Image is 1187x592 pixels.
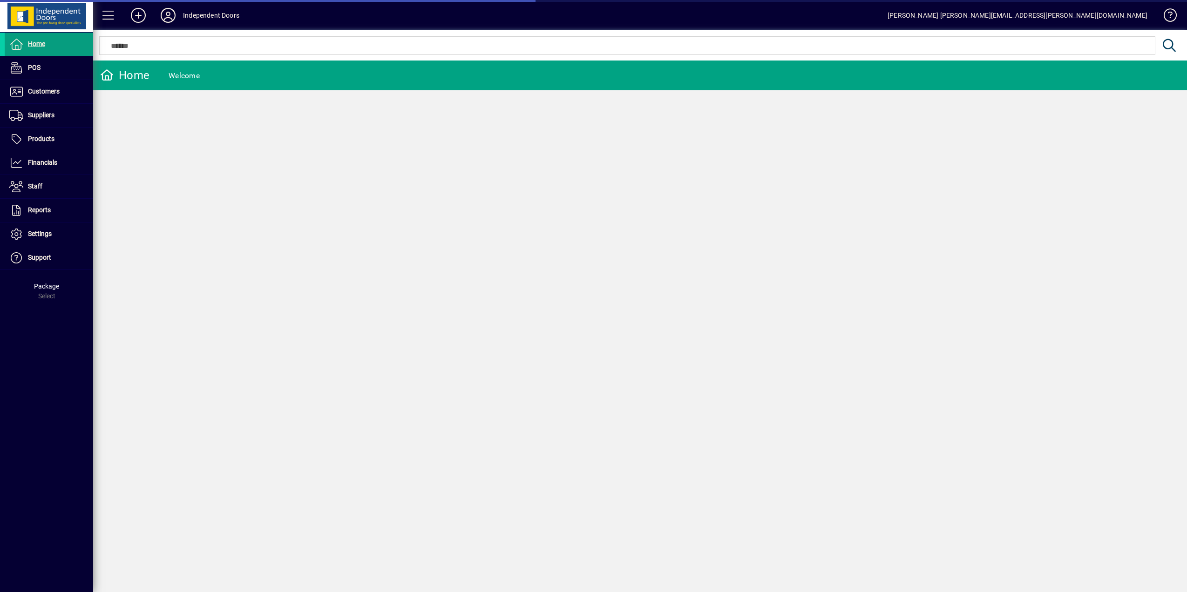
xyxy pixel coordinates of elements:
span: Support [28,254,51,261]
span: Settings [28,230,52,237]
span: Suppliers [28,111,54,119]
a: POS [5,56,93,80]
a: Support [5,246,93,269]
a: Settings [5,222,93,246]
span: Staff [28,182,42,190]
span: Package [34,283,59,290]
span: Reports [28,206,51,214]
span: Customers [28,87,60,95]
span: Home [28,40,45,47]
button: Add [123,7,153,24]
div: Independent Doors [183,8,239,23]
div: Welcome [169,68,200,83]
div: Home [100,68,149,83]
span: Products [28,135,54,142]
a: Knowledge Base [1157,2,1175,32]
a: Reports [5,199,93,222]
button: Profile [153,7,183,24]
span: Financials [28,159,57,166]
a: Staff [5,175,93,198]
a: Products [5,128,93,151]
a: Suppliers [5,104,93,127]
a: Financials [5,151,93,175]
a: Customers [5,80,93,103]
span: POS [28,64,41,71]
div: [PERSON_NAME] [PERSON_NAME][EMAIL_ADDRESS][PERSON_NAME][DOMAIN_NAME] [888,8,1147,23]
